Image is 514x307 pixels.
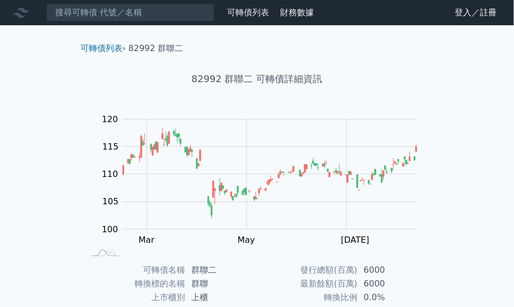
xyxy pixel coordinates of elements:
[280,7,314,17] a: 財務數據
[85,277,185,291] td: 轉換標的名稱
[80,42,126,55] li: ›
[85,263,185,277] td: 可轉債名稱
[257,277,357,291] td: 最新餘額(百萬)
[447,4,506,21] a: 登入／註冊
[102,197,119,207] tspan: 105
[185,291,257,304] td: 上櫃
[72,72,442,86] h1: 82992 群聯二 可轉債詳細資訊
[357,291,429,304] td: 0.0%
[257,291,357,304] td: 轉換比例
[123,128,417,219] g: Series
[102,169,118,179] tspan: 110
[238,235,255,245] tspan: May
[257,263,357,277] td: 發行總額(百萬)
[102,142,119,152] tspan: 115
[46,4,214,22] input: 搜尋可轉債 代號／名稱
[357,277,429,291] td: 6000
[227,7,269,17] a: 可轉債列表
[97,114,433,245] g: Chart
[80,43,122,53] a: 可轉債列表
[129,42,183,55] li: 82992 群聯二
[357,263,429,277] td: 6000
[102,224,118,234] tspan: 100
[185,277,257,291] td: 群聯
[185,263,257,277] td: 群聯二
[85,291,185,304] td: 上市櫃別
[139,235,155,245] tspan: Mar
[341,235,369,245] tspan: [DATE]
[102,114,118,124] tspan: 120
